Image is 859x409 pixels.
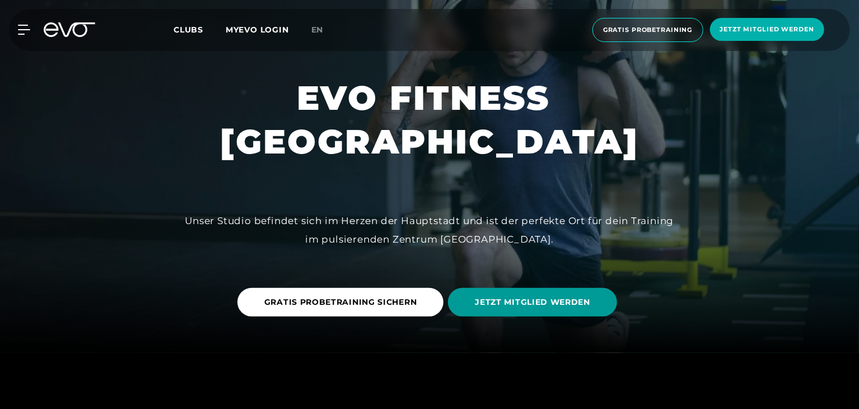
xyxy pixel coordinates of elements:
[589,18,707,42] a: Gratis Probetraining
[707,18,828,42] a: Jetzt Mitglied werden
[448,280,622,325] a: JETZT MITGLIED WERDEN
[264,296,417,308] span: GRATIS PROBETRAINING SICHERN
[178,212,681,248] div: Unser Studio befindet sich im Herzen der Hauptstadt und ist der perfekte Ort für dein Training im...
[603,25,693,35] span: Gratis Probetraining
[220,76,639,164] h1: EVO FITNESS [GEOGRAPHIC_DATA]
[237,280,449,325] a: GRATIS PROBETRAINING SICHERN
[720,25,814,34] span: Jetzt Mitglied werden
[226,25,289,35] a: MYEVO LOGIN
[311,24,337,36] a: en
[174,25,203,35] span: Clubs
[475,296,590,308] span: JETZT MITGLIED WERDEN
[174,24,226,35] a: Clubs
[311,25,324,35] span: en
